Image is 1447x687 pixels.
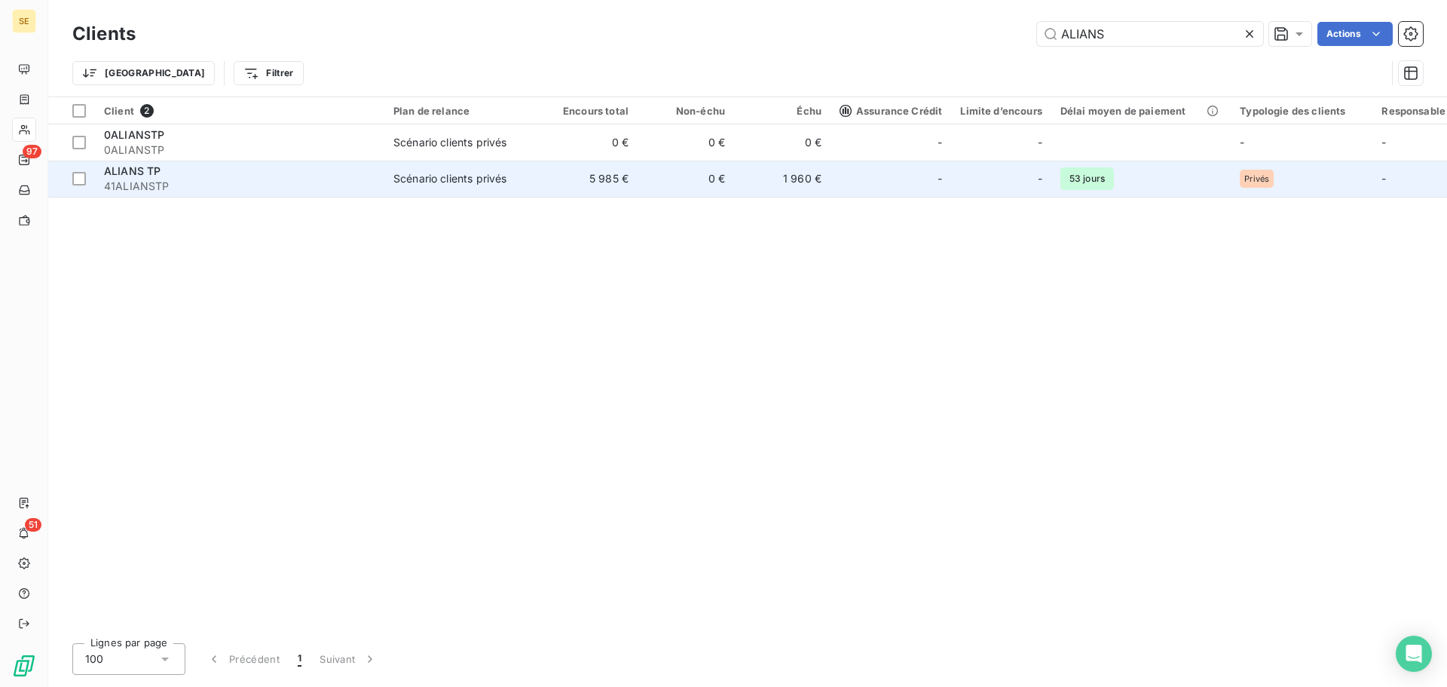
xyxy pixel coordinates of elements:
button: [GEOGRAPHIC_DATA] [72,61,215,85]
span: 0ALIANSTP [104,128,164,141]
div: Open Intercom Messenger [1396,636,1432,672]
span: - [1240,136,1244,149]
span: ALIANS TP [104,164,161,177]
span: Client [104,105,134,117]
td: 0 € [638,124,734,161]
span: 100 [85,652,103,667]
span: 2 [140,104,154,118]
button: Suivant [311,643,387,675]
span: - [938,171,942,186]
span: 41ALIANSTP [104,179,375,194]
td: 0 € [541,124,638,161]
img: Logo LeanPay [12,654,36,678]
div: SE [12,9,36,33]
input: Rechercher [1037,22,1263,46]
div: Scénario clients privés [393,135,506,150]
span: - [1381,136,1386,149]
span: Assurance Crédit [840,105,942,117]
span: 0ALIANSTP [104,143,375,158]
td: 5 985 € [541,161,638,197]
span: 53 jours [1060,167,1114,190]
div: Échu [743,105,821,117]
span: - [938,135,942,150]
div: Scénario clients privés [393,171,506,186]
h3: Clients [72,20,136,48]
button: Actions [1317,22,1393,46]
button: Précédent [197,643,289,675]
div: Plan de relance [393,105,532,117]
div: Encours total [550,105,629,117]
div: Délai moyen de paiement [1060,105,1222,117]
span: Privés [1244,174,1269,183]
span: 1 [298,652,301,667]
span: - [1038,171,1042,186]
span: - [1038,135,1042,150]
td: 0 € [734,124,831,161]
button: 1 [289,643,311,675]
div: Limite d’encours [960,105,1042,117]
div: Typologie des clients [1240,105,1363,117]
div: Non-échu [647,105,725,117]
button: Filtrer [234,61,303,85]
span: - [1381,172,1386,185]
td: 1 960 € [734,161,831,197]
span: 97 [23,145,41,158]
td: 0 € [638,161,734,197]
span: 51 [25,518,41,532]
